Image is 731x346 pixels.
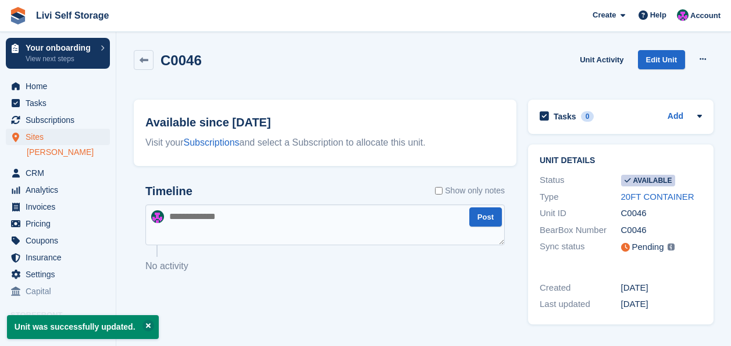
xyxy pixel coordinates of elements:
span: Subscriptions [26,112,95,128]
span: Available [621,175,676,186]
a: [PERSON_NAME] [27,147,110,158]
span: Sites [26,129,95,145]
a: Livi Self Storage [31,6,113,25]
span: CRM [26,165,95,181]
div: Pending [632,241,664,254]
a: menu [6,283,110,299]
div: 0 [581,111,594,122]
div: [DATE] [621,298,703,311]
button: Post [469,207,502,227]
a: menu [6,216,110,232]
a: menu [6,165,110,181]
span: Pricing [26,216,95,232]
p: Unit was successfully updated. [7,315,159,339]
a: Subscriptions [184,137,240,147]
span: Settings [26,266,95,283]
a: menu [6,129,110,145]
a: menu [6,95,110,111]
h2: Unit details [540,156,702,165]
span: Create [593,9,616,21]
div: C0046 [621,224,703,237]
span: Home [26,78,95,94]
div: Sync status [540,240,621,255]
span: Capital [26,283,95,299]
a: Edit Unit [638,50,685,69]
a: menu [6,78,110,94]
div: Unit ID [540,207,621,220]
span: Analytics [26,182,95,198]
img: stora-icon-8386f47178a22dfd0bd8f6a31ec36ba5ce8667c1dd55bd0f319d3a0aa187defe.svg [9,7,27,24]
div: C0046 [621,207,703,220]
h2: Timeline [145,185,192,198]
a: menu [6,112,110,128]
div: BearBox Number [540,224,621,237]
div: Type [540,190,621,204]
span: Account [690,10,721,22]
div: Visit your and select a Subscription to allocate this unit. [145,136,505,150]
img: Graham Cameron [151,210,164,223]
p: Your onboarding [26,44,95,52]
div: [DATE] [621,281,703,295]
a: Add [668,110,683,123]
input: Show only notes [435,185,443,197]
span: Insurance [26,249,95,266]
div: Created [540,281,621,295]
span: Help [650,9,666,21]
div: Status [540,174,621,187]
p: View next steps [26,54,95,64]
p: No activity [145,259,505,273]
h2: Available since [DATE] [145,114,505,131]
a: menu [6,266,110,283]
h2: Tasks [554,111,576,122]
a: Your onboarding View next steps [6,38,110,69]
a: menu [6,232,110,249]
label: Show only notes [435,185,505,197]
a: menu [6,249,110,266]
span: Invoices [26,199,95,215]
a: menu [6,199,110,215]
a: menu [6,182,110,198]
img: icon-info-grey-7440780725fd019a000dd9b08b2336e03edf1995a4989e88bcd33f0948082b44.svg [668,243,675,250]
a: Unit Activity [575,50,628,69]
span: Tasks [26,95,95,111]
h2: C0046 [161,52,202,68]
div: Last updated [540,298,621,311]
img: Graham Cameron [677,9,689,21]
a: 20FT CONTAINER [621,192,694,202]
span: Coupons [26,232,95,249]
